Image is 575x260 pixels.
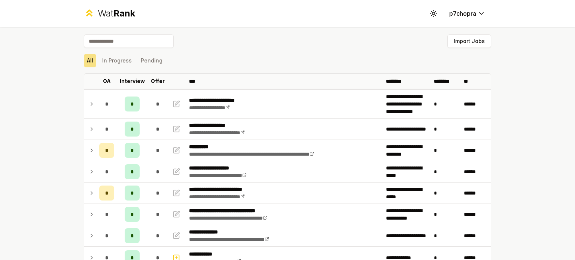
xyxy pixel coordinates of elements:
a: WatRank [84,7,135,19]
span: p7chopra [449,9,476,18]
button: Import Jobs [447,34,491,48]
button: Pending [138,54,165,67]
p: OA [103,77,111,85]
p: Interview [120,77,145,85]
button: p7chopra [443,7,491,20]
div: Wat [98,7,135,19]
button: All [84,54,96,67]
p: Offer [151,77,165,85]
button: In Progress [99,54,135,67]
span: Rank [113,8,135,19]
